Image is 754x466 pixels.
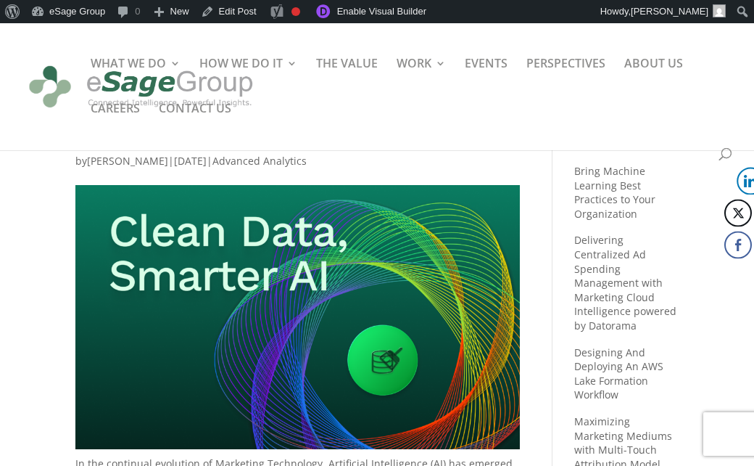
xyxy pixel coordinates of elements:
[526,58,605,103] a: PERSPECTIVES
[75,152,520,181] p: by | |
[574,164,655,221] a: Bring Machine Learning Best Practices to Your Organization
[174,154,207,168] span: [DATE]
[87,154,168,168] a: [PERSON_NAME]
[574,346,663,402] a: Designing And Deploying An AWS Lake Formation Workflow
[291,7,300,16] div: Focus keyphrase not set
[624,58,683,103] a: ABOUT US
[574,233,676,332] a: Delivering Centralized Ad Spending Management with Marketing Cloud Intelligence powered by Datorama
[724,232,752,259] button: Facebook Share
[397,58,446,103] a: WORK
[25,55,257,119] img: eSage Group
[199,58,297,103] a: HOW WE DO IT
[316,58,378,103] a: THE VALUE
[631,6,708,17] span: [PERSON_NAME]
[91,58,181,103] a: WHAT WE DO
[724,200,752,227] button: Twitter Share
[724,168,752,195] button: LinkedIn Share
[159,103,231,148] a: CONTACT US
[91,103,140,148] a: CAREERS
[212,154,307,168] a: Advanced Analytics
[465,58,507,103] a: EVENTS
